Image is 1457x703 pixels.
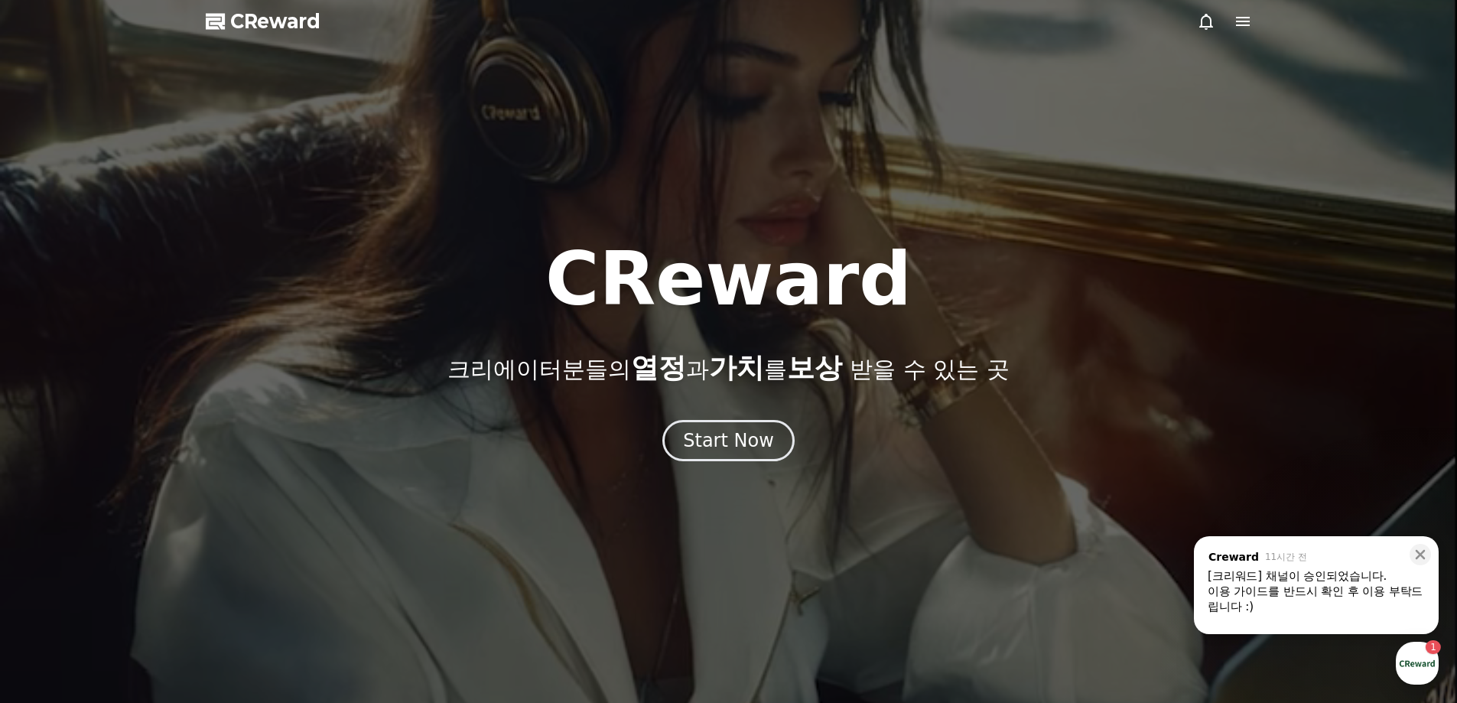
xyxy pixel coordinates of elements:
[236,508,255,520] span: 설정
[545,242,912,316] h1: CReward
[787,352,842,383] span: 보상
[662,435,795,450] a: Start Now
[631,352,686,383] span: 열정
[662,420,795,461] button: Start Now
[101,485,197,523] a: 1대화
[140,509,158,521] span: 대화
[709,352,764,383] span: 가치
[206,9,320,34] a: CReward
[197,485,294,523] a: 설정
[48,508,57,520] span: 홈
[230,9,320,34] span: CReward
[155,484,161,496] span: 1
[683,428,774,453] div: Start Now
[5,485,101,523] a: 홈
[447,353,1009,383] p: 크리에이터분들의 과 를 받을 수 있는 곳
